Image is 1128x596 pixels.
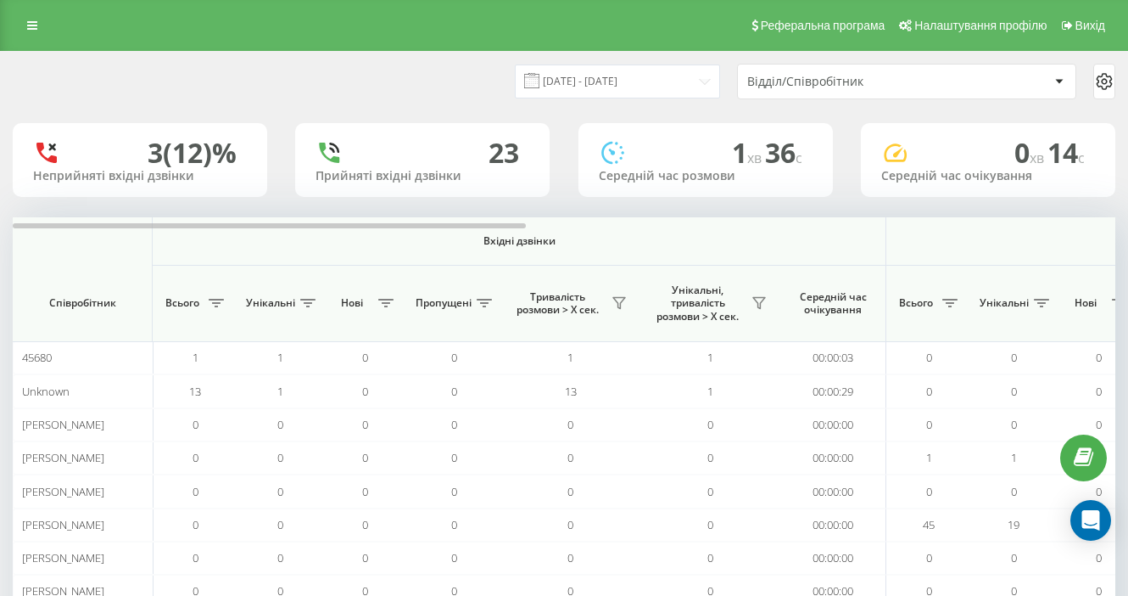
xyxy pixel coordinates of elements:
[277,450,283,465] span: 0
[1096,417,1102,432] span: 0
[22,450,104,465] span: [PERSON_NAME]
[193,517,198,532] span: 0
[796,149,802,167] span: c
[22,384,70,399] span: Unknown
[451,350,457,365] span: 0
[707,484,713,499] span: 0
[926,450,932,465] span: 1
[193,450,198,465] span: 0
[1096,384,1102,399] span: 0
[707,384,713,399] span: 1
[277,417,283,432] span: 0
[895,296,937,310] span: Всього
[1014,134,1047,171] span: 0
[565,384,577,399] span: 13
[926,484,932,499] span: 0
[451,550,457,565] span: 0
[362,550,368,565] span: 0
[1064,296,1107,310] span: Нові
[362,384,368,399] span: 0
[1030,149,1047,167] span: хв
[22,417,104,432] span: [PERSON_NAME]
[707,417,713,432] span: 0
[451,517,457,532] span: 0
[416,296,472,310] span: Пропущені
[362,450,368,465] span: 0
[1008,517,1019,532] span: 19
[362,517,368,532] span: 0
[1011,484,1017,499] span: 0
[780,408,886,441] td: 00:00:00
[567,350,573,365] span: 1
[22,550,104,565] span: [PERSON_NAME]
[277,350,283,365] span: 1
[926,384,932,399] span: 0
[780,441,886,475] td: 00:00:00
[707,550,713,565] span: 0
[316,169,529,183] div: Прийняті вхідні дзвінки
[1096,350,1102,365] span: 0
[277,517,283,532] span: 0
[161,296,204,310] span: Всього
[22,517,104,532] span: [PERSON_NAME]
[277,550,283,565] span: 0
[246,296,295,310] span: Унікальні
[489,137,519,169] div: 23
[732,134,765,171] span: 1
[509,290,606,317] span: Тривалість розмови > Х сек.
[780,374,886,408] td: 00:00:29
[747,75,950,89] div: Відділ/Співробітник
[27,296,137,310] span: Співробітник
[567,517,573,532] span: 0
[362,484,368,499] span: 0
[707,450,713,465] span: 0
[980,296,1029,310] span: Унікальні
[148,137,237,169] div: 3 (12)%
[1047,134,1085,171] span: 14
[707,517,713,532] span: 0
[22,484,104,499] span: [PERSON_NAME]
[193,417,198,432] span: 0
[362,350,368,365] span: 0
[926,350,932,365] span: 0
[451,417,457,432] span: 0
[567,450,573,465] span: 0
[33,169,247,183] div: Неприйняті вхідні дзвінки
[1011,384,1017,399] span: 0
[567,550,573,565] span: 0
[1096,484,1102,499] span: 0
[926,550,932,565] span: 0
[331,296,373,310] span: Нові
[599,169,812,183] div: Середній час розмови
[1011,450,1017,465] span: 1
[780,475,886,508] td: 00:00:00
[193,550,198,565] span: 0
[780,509,886,542] td: 00:00:00
[362,417,368,432] span: 0
[193,350,198,365] span: 1
[1078,149,1085,167] span: c
[1070,500,1111,541] div: Open Intercom Messenger
[707,350,713,365] span: 1
[189,384,201,399] span: 13
[567,484,573,499] span: 0
[193,484,198,499] span: 0
[277,484,283,499] span: 0
[451,384,457,399] span: 0
[1011,350,1017,365] span: 0
[761,19,885,32] span: Реферальна програма
[747,149,765,167] span: хв
[914,19,1047,32] span: Налаштування профілю
[22,350,52,365] span: 45680
[1075,19,1105,32] span: Вихід
[926,417,932,432] span: 0
[923,517,935,532] span: 45
[765,134,802,171] span: 36
[277,384,283,399] span: 1
[451,450,457,465] span: 0
[1011,417,1017,432] span: 0
[793,290,873,317] span: Середній час очікування
[197,234,841,248] span: Вхідні дзвінки
[1011,550,1017,565] span: 0
[881,169,1095,183] div: Середній час очікування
